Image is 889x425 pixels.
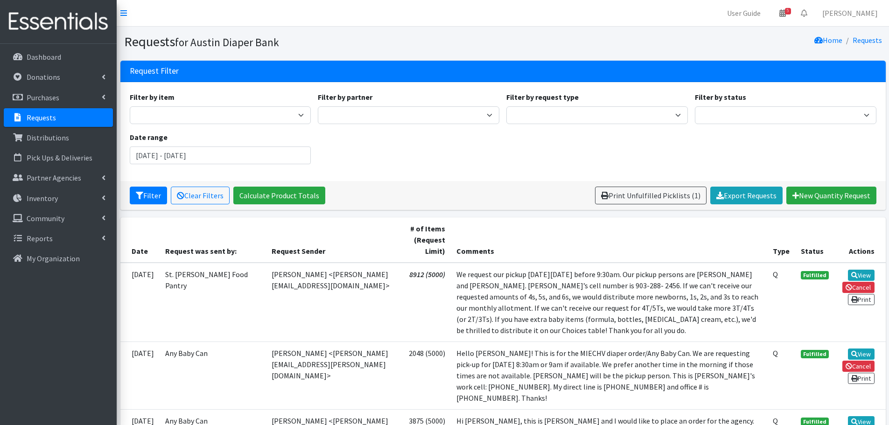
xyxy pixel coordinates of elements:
[814,35,842,45] a: Home
[815,4,885,22] a: [PERSON_NAME]
[124,34,500,50] h1: Requests
[27,113,56,122] p: Requests
[27,93,59,102] p: Purchases
[318,91,372,103] label: Filter by partner
[4,88,113,107] a: Purchases
[27,214,64,223] p: Community
[266,263,400,342] td: [PERSON_NAME] <[PERSON_NAME][EMAIL_ADDRESS][DOMAIN_NAME]>
[160,263,266,342] td: St. [PERSON_NAME] Food Pantry
[4,229,113,248] a: Reports
[130,132,168,143] label: Date range
[786,187,876,204] a: New Quantity Request
[120,341,160,409] td: [DATE]
[160,217,266,263] th: Request was sent by:
[710,187,783,204] a: Export Requests
[27,153,92,162] p: Pick Ups & Deliveries
[27,173,81,182] p: Partner Agencies
[27,52,61,62] p: Dashboard
[595,187,707,204] a: Print Unfulfilled Picklists (1)
[842,282,875,293] a: Cancel
[27,254,80,263] p: My Organization
[506,91,579,103] label: Filter by request type
[27,194,58,203] p: Inventory
[848,373,875,384] a: Print
[130,66,179,76] h3: Request Filter
[120,263,160,342] td: [DATE]
[130,91,175,103] label: Filter by item
[4,189,113,208] a: Inventory
[4,48,113,66] a: Dashboard
[801,271,829,279] span: Fulfilled
[834,217,885,263] th: Actions
[27,133,69,142] p: Distributions
[772,4,793,22] a: 5
[130,187,167,204] button: Filter
[853,35,882,45] a: Requests
[848,294,875,305] a: Print
[4,68,113,86] a: Donations
[4,108,113,127] a: Requests
[767,217,795,263] th: Type
[785,8,791,14] span: 5
[695,91,746,103] label: Filter by status
[171,187,230,204] a: Clear Filters
[120,217,160,263] th: Date
[400,263,450,342] td: 8912 (5000)
[160,341,266,409] td: Any Baby Can
[27,72,60,82] p: Donations
[848,270,875,281] a: View
[848,348,875,360] a: View
[773,270,778,279] abbr: Quantity
[451,341,768,409] td: Hello [PERSON_NAME]! This is for the MIECHV diaper order/Any Baby Can. We are requesting pick-up ...
[4,148,113,167] a: Pick Ups & Deliveries
[720,4,768,22] a: User Guide
[266,217,400,263] th: Request Sender
[451,217,768,263] th: Comments
[400,217,450,263] th: # of Items (Request Limit)
[773,348,778,358] abbr: Quantity
[4,249,113,268] a: My Organization
[4,128,113,147] a: Distributions
[27,234,53,243] p: Reports
[266,341,400,409] td: [PERSON_NAME] <[PERSON_NAME][EMAIL_ADDRESS][PERSON_NAME][DOMAIN_NAME]>
[451,263,768,342] td: We request our pickup [DATE][DATE] before 9:30am. Our pickup persons are [PERSON_NAME] and [PERSO...
[4,209,113,228] a: Community
[175,35,279,49] small: for Austin Diaper Bank
[801,350,829,358] span: Fulfilled
[130,146,311,164] input: January 1, 2011 - December 31, 2011
[400,341,450,409] td: 2048 (5000)
[4,168,113,187] a: Partner Agencies
[795,217,834,263] th: Status
[4,6,113,37] img: HumanEssentials
[842,361,875,372] a: Cancel
[233,187,325,204] a: Calculate Product Totals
